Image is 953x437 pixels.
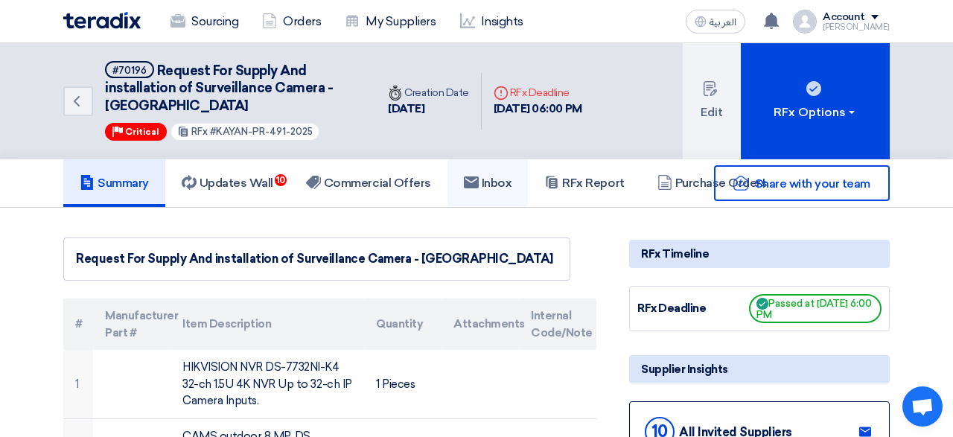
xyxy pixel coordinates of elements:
button: Edit [683,43,741,159]
td: HIKVISION NVR DS-7732NI-K4 32-ch 1.5U 4K NVR Up to 32-ch IP Camera Inputs. [170,350,364,418]
a: Open chat [902,386,943,427]
a: Insights [448,5,535,38]
span: #KAYAN-PR-491-2025 [210,126,313,137]
th: Internal Code/Note [519,299,596,350]
a: RFx Report [528,159,640,207]
div: #70196 [112,66,147,75]
a: Purchase Orders [641,159,784,207]
button: RFx Options [741,43,890,159]
span: 10 [275,174,287,186]
div: Creation Date [388,85,469,101]
th: Attachments [442,299,519,350]
div: [PERSON_NAME] [823,23,890,31]
a: Sourcing [159,5,250,38]
span: العربية [710,17,736,28]
div: Supplier Insights [629,355,890,383]
h5: Updates Wall [182,176,273,191]
h5: Commercial Offers [306,176,431,191]
h5: Request For Supply And installation of Surveillance Camera - Alexandria [105,61,358,115]
a: My Suppliers [333,5,447,38]
a: Summary [63,159,165,207]
td: 1 Pieces [364,350,442,418]
span: Request For Supply And installation of Surveillance Camera - [GEOGRAPHIC_DATA] [105,63,333,114]
h5: Inbox [464,176,512,191]
img: Teradix logo [63,12,141,29]
th: Item Description [170,299,364,350]
img: profile_test.png [793,10,817,34]
span: Share with your team [755,176,870,191]
a: Commercial Offers [290,159,447,207]
button: العربية [686,10,745,34]
a: Inbox [447,159,529,207]
div: Request For Supply And installation of Surveillance Camera - [GEOGRAPHIC_DATA] [76,250,558,268]
a: Updates Wall10 [165,159,290,207]
div: RFx Options [774,103,858,121]
div: Account [823,11,865,24]
th: Quantity [364,299,442,350]
span: RFx [191,126,208,137]
td: 1 [63,350,93,418]
div: RFx Deadline [637,300,749,317]
span: Critical [125,127,159,137]
h5: RFx Report [544,176,624,191]
th: Manufacturer Part # [93,299,170,350]
div: RFx Timeline [629,240,890,268]
a: Orders [250,5,333,38]
span: Passed at [DATE] 6:00 PM [749,294,882,323]
div: [DATE] 06:00 PM [494,101,582,118]
h5: Summary [80,176,149,191]
div: [DATE] [388,101,469,118]
div: RFx Deadline [494,85,582,101]
th: # [63,299,93,350]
